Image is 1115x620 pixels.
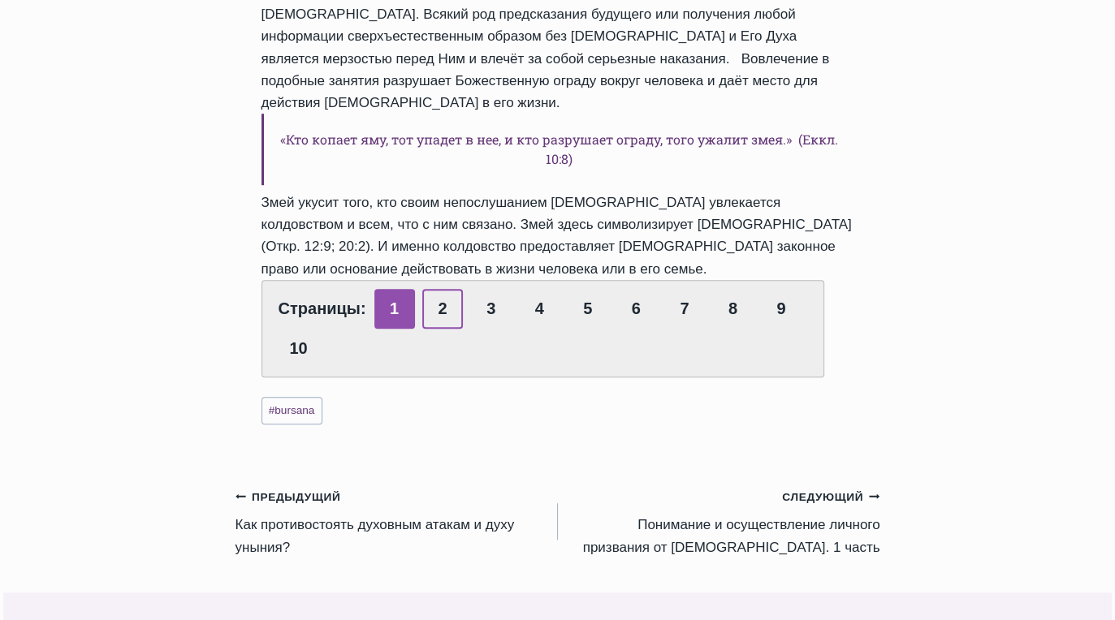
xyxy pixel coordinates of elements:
[664,289,705,329] a: 7
[261,397,322,425] a: #bursana
[471,289,512,329] a: 3
[279,329,319,368] a: 10
[236,489,341,506] small: Предыдущий
[761,289,802,329] a: 9
[712,289,753,329] a: 8
[374,289,415,329] span: 1
[261,114,854,185] h6: «Кто копает яму, тот упадет в нее, и кто разрушает ограду, того ужалит змея.» (Еккл. 10:8)
[269,404,275,416] span: #
[558,485,880,558] a: СледующийПонимание и осуществление личного призвания от [DEMOGRAPHIC_DATA]. 1 часть
[236,485,880,558] nav: Записи
[422,289,463,329] a: 2
[782,489,879,506] small: Следующий
[236,485,558,558] a: ПредыдущийКак противостоять духовным атакам и духу уныния?
[568,289,608,329] a: 5
[616,289,656,329] a: 6
[261,280,825,377] div: Страницы:
[519,289,560,329] a: 4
